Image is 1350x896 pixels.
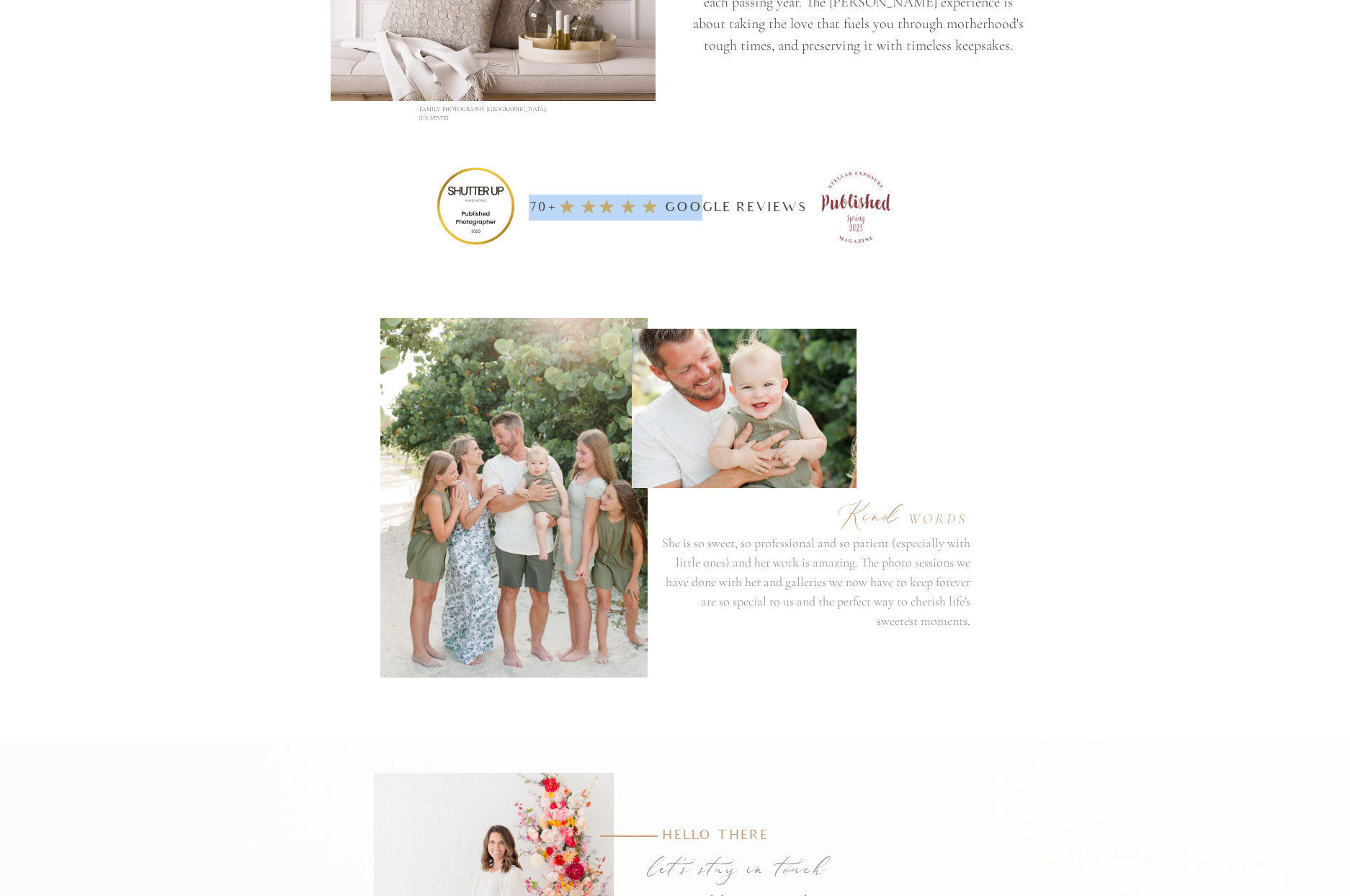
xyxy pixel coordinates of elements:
h2: Family photography [GEOGRAPHIC_DATA], [US_STATE] [419,105,567,115]
p: She is so sweet, so professional and so patient (especially with little ones) and her work is ama... [662,533,970,629]
p: 70+ google Reviews [523,195,813,215]
p: let's stay in touch [648,848,885,887]
div: Kind [827,495,910,530]
p: Hello there [662,825,848,848]
div: words [905,508,970,527]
